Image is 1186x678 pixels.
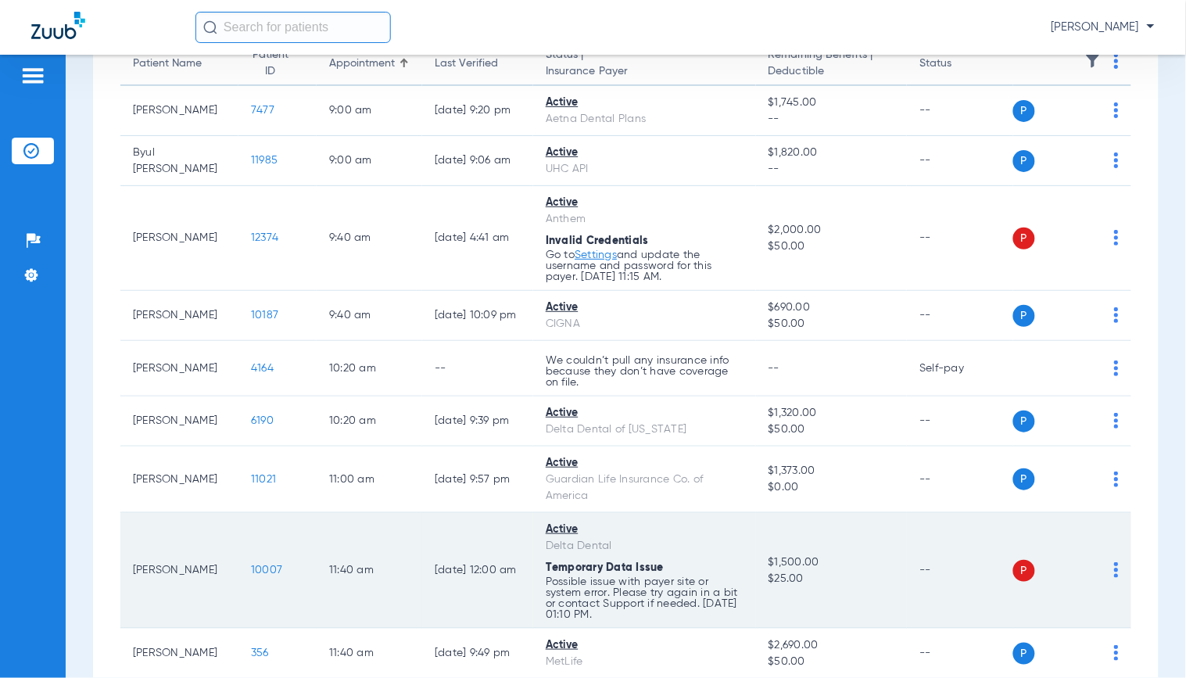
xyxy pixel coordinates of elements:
span: P [1013,643,1035,665]
img: group-dot-blue.svg [1114,472,1119,487]
div: Chat Widget [1108,603,1186,678]
span: 10187 [251,310,278,321]
td: -- [907,513,1012,629]
td: [PERSON_NAME] [120,513,238,629]
td: [PERSON_NAME] [120,341,238,396]
td: 10:20 AM [317,396,422,447]
div: Active [546,195,743,211]
span: 356 [251,648,269,658]
td: [DATE] 9:39 PM [422,396,533,447]
div: Last Verified [435,56,498,72]
td: -- [907,447,1012,513]
div: Patient Name [133,56,202,72]
a: Settings [575,249,617,260]
span: $2,000.00 [769,222,895,239]
td: [DATE] 9:57 PM [422,447,533,513]
div: Aetna Dental Plans [546,111,743,127]
td: 9:40 AM [317,186,422,291]
span: 7477 [251,105,274,116]
span: -- [769,111,895,127]
span: $1,373.00 [769,463,895,479]
div: Active [546,455,743,472]
span: $50.00 [769,654,895,670]
span: 4164 [251,363,274,374]
span: 12374 [251,232,278,243]
td: -- [907,291,1012,341]
div: Active [546,637,743,654]
span: Invalid Credentials [546,235,649,246]
span: [PERSON_NAME] [1052,20,1155,35]
span: $1,500.00 [769,554,895,571]
td: [DATE] 12:00 AM [422,513,533,629]
span: $1,745.00 [769,95,895,111]
td: 9:00 AM [317,136,422,186]
p: We couldn’t pull any insurance info because they don’t have coverage on file. [546,355,743,388]
img: group-dot-blue.svg [1114,102,1119,118]
span: $1,320.00 [769,405,895,422]
div: Delta Dental [546,538,743,554]
div: Appointment [329,56,395,72]
div: Active [546,145,743,161]
span: Insurance Payer [546,63,743,80]
span: P [1013,468,1035,490]
img: group-dot-blue.svg [1114,413,1119,429]
img: group-dot-blue.svg [1114,307,1119,323]
td: -- [907,186,1012,291]
span: P [1013,150,1035,172]
div: UHC API [546,161,743,178]
p: Go to and update the username and password for this payer. [DATE] 11:15 AM. [546,249,743,282]
td: [DATE] 9:20 PM [422,86,533,136]
div: Appointment [329,56,410,72]
td: Self-pay [907,341,1012,396]
td: Byul [PERSON_NAME] [120,136,238,186]
div: MetLife [546,654,743,670]
span: -- [769,161,895,178]
img: Search Icon [203,20,217,34]
span: Deductible [769,63,895,80]
td: -- [907,136,1012,186]
td: 9:00 AM [317,86,422,136]
td: [PERSON_NAME] [120,396,238,447]
span: $50.00 [769,316,895,332]
span: $50.00 [769,422,895,438]
td: [PERSON_NAME] [120,291,238,341]
div: Active [546,95,743,111]
span: Temporary Data Issue [546,562,664,573]
div: Patient Name [133,56,226,72]
div: Patient ID [251,47,290,80]
td: [DATE] 4:41 AM [422,186,533,291]
span: $690.00 [769,300,895,316]
img: Zuub Logo [31,12,85,39]
span: P [1013,411,1035,432]
span: P [1013,228,1035,249]
div: Active [546,405,743,422]
input: Search for patients [195,12,391,43]
span: P [1013,305,1035,327]
span: 10007 [251,565,282,576]
span: $25.00 [769,571,895,587]
p: Possible issue with payer site or system error. Please try again in a bit or contact Support if n... [546,576,743,620]
div: Delta Dental of [US_STATE] [546,422,743,438]
div: CIGNA [546,316,743,332]
td: 11:40 AM [317,513,422,629]
span: 6190 [251,415,274,426]
img: filter.svg [1085,53,1101,69]
td: -- [907,396,1012,447]
th: Remaining Benefits | [756,42,908,86]
span: -- [769,363,780,374]
img: group-dot-blue.svg [1114,152,1119,168]
div: Active [546,300,743,316]
td: 10:20 AM [317,341,422,396]
td: [DATE] 9:06 AM [422,136,533,186]
span: P [1013,560,1035,582]
td: 9:40 AM [317,291,422,341]
span: $2,690.00 [769,637,895,654]
span: 11021 [251,474,276,485]
span: 11985 [251,155,278,166]
img: group-dot-blue.svg [1114,562,1119,578]
span: $0.00 [769,479,895,496]
div: Last Verified [435,56,521,72]
img: group-dot-blue.svg [1114,361,1119,376]
th: Status [907,42,1012,86]
span: $50.00 [769,239,895,255]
